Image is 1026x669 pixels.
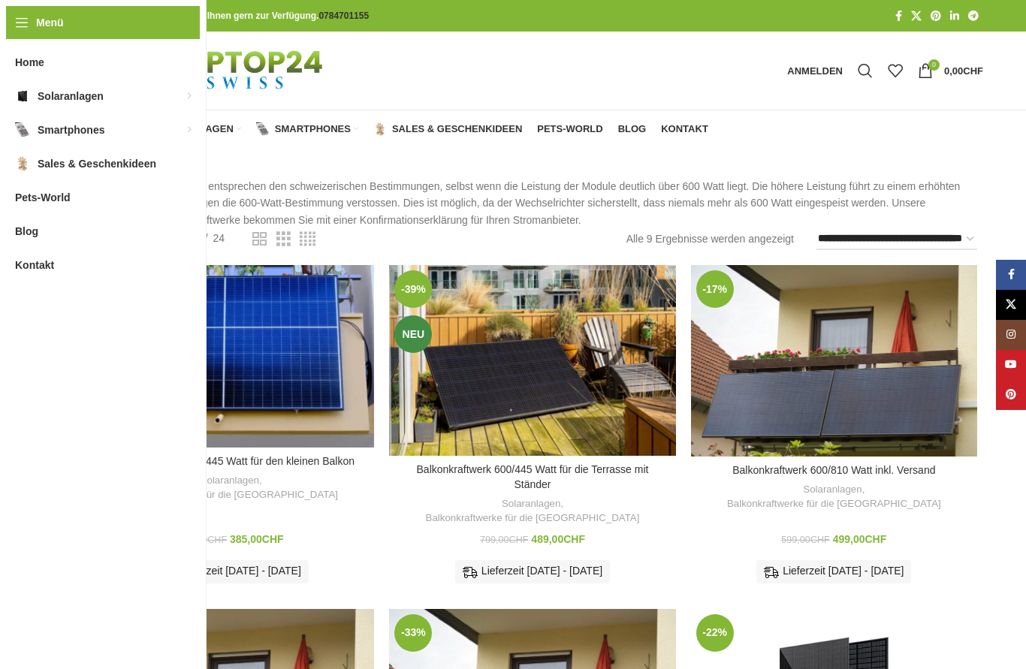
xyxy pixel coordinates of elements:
bdi: 489,00 [531,533,585,545]
a: Rasteransicht 2 [252,230,267,249]
a: Balkonkraftwerk 600/810 Watt inkl. Versand [732,464,935,476]
span: -22% [696,614,734,652]
img: Sales & Geschenkideen [15,156,30,171]
span: CHF [865,533,887,545]
div: Lieferzeit [DATE] - [DATE] [756,560,911,583]
span: CHF [262,533,284,545]
a: Smartphones [256,114,358,144]
span: -33% [394,614,432,652]
span: CHF [963,65,983,77]
span: Neu [394,315,432,353]
a: Balkonkraftwerke für die [GEOGRAPHIC_DATA] [727,497,941,511]
span: Menü [36,14,64,31]
a: 24 [208,230,231,246]
span: Kontakt [661,123,708,135]
a: Telegram Social Link [964,6,983,26]
a: Rasteransicht 4 [300,230,315,249]
a: Balkonkraftwerke für die [GEOGRAPHIC_DATA] [426,511,640,526]
a: Blog [618,114,647,144]
a: Balkonkraftwerk 600/445 Watt für die Terrasse mit Ständer [417,463,649,490]
a: Solaranlagen [502,497,560,511]
bdi: 799,00 [480,535,528,545]
p: Alle 9 Ergebnisse werden angezeigt [626,231,794,247]
div: , [699,483,970,511]
a: X Social Link [907,6,926,26]
span: CHF [509,535,529,545]
a: Solaranlagen [803,483,862,497]
strong: Bei allen Fragen stehen wir Ihnen gern zur Verfügung. [88,11,369,21]
div: Meine Wunschliste [880,56,910,86]
span: Pets-World [537,123,602,135]
span: -17% [696,270,734,308]
bdi: 385,00 [230,533,284,545]
a: Anmelden [780,56,850,86]
span: Kontakt [15,252,54,279]
a: Suche [850,56,880,86]
span: Smartphones [275,123,351,135]
a: Rasteransicht 3 [276,230,291,249]
span: Solaranlagen [38,83,104,110]
span: -39% [394,270,432,308]
div: Lieferzeit [DATE] - [DATE] [455,560,610,583]
bdi: 599,00 [781,535,829,545]
div: Hauptnavigation [80,114,716,144]
p: Unsere Balkonkraftwerke entsprechen den schweizerischen Bestimmungen, selbst wenn die Leistung de... [88,178,983,228]
span: Blog [15,218,38,245]
img: Tiptop24 Nachhaltige & Faire Produkte [88,32,361,110]
a: Logo der Website [88,64,361,76]
span: CHF [207,535,227,545]
span: CHF [810,535,830,545]
span: Sales & Geschenkideen [38,150,156,177]
span: CHF [563,533,585,545]
select: Shop-Reihenfolge [816,228,977,250]
a: Instagram Social Link [996,320,1026,350]
a: X Social Link [996,290,1026,320]
span: Blog [618,123,647,135]
a: Pinterest Social Link [926,6,946,26]
img: Smartphones [256,122,270,136]
bdi: 0,00 [944,65,983,77]
span: Home [15,49,44,76]
a: Solaranlagen [201,474,259,488]
span: Anmelden [787,66,843,76]
a: Balkonkraftwerk 600/810 Watt inkl. Versand [691,265,977,457]
a: LinkedIn Social Link [946,6,964,26]
span: Smartphones [38,116,104,143]
a: Solaranlagen [132,114,241,144]
div: , [397,497,668,525]
img: Solaranlagen [15,89,30,104]
div: , [95,474,367,502]
a: 0 0,00CHF [910,56,991,86]
div: Lieferzeit [DATE] - [DATE] [154,560,309,583]
img: Sales & Geschenkideen [373,122,387,136]
span: Sales & Geschenkideen [392,123,522,135]
a: Facebook Social Link [996,260,1026,290]
a: Balkonkraftwerk 600/445 Watt für den kleinen Balkon [88,265,374,448]
a: 0784701155 [318,11,369,21]
span: Pets-World [15,184,71,211]
img: Smartphones [15,122,30,137]
bdi: 499,00 [833,533,887,545]
a: Pinterest Social Link [996,380,1026,410]
a: Pets-World [537,114,602,144]
a: Balkonkraftwerk 600/445 Watt für den kleinen Balkon [107,455,355,467]
span: 24 [213,232,225,244]
a: Kontakt [661,114,708,144]
a: Balkonkraftwerk 600/445 Watt für die Terrasse mit Ständer [389,265,675,456]
a: YouTube Social Link [996,350,1026,380]
span: 0 [928,59,940,71]
a: Sales & Geschenkideen [373,114,522,144]
a: Balkonkraftwerke für die [GEOGRAPHIC_DATA] [124,488,338,502]
a: Facebook Social Link [891,6,907,26]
